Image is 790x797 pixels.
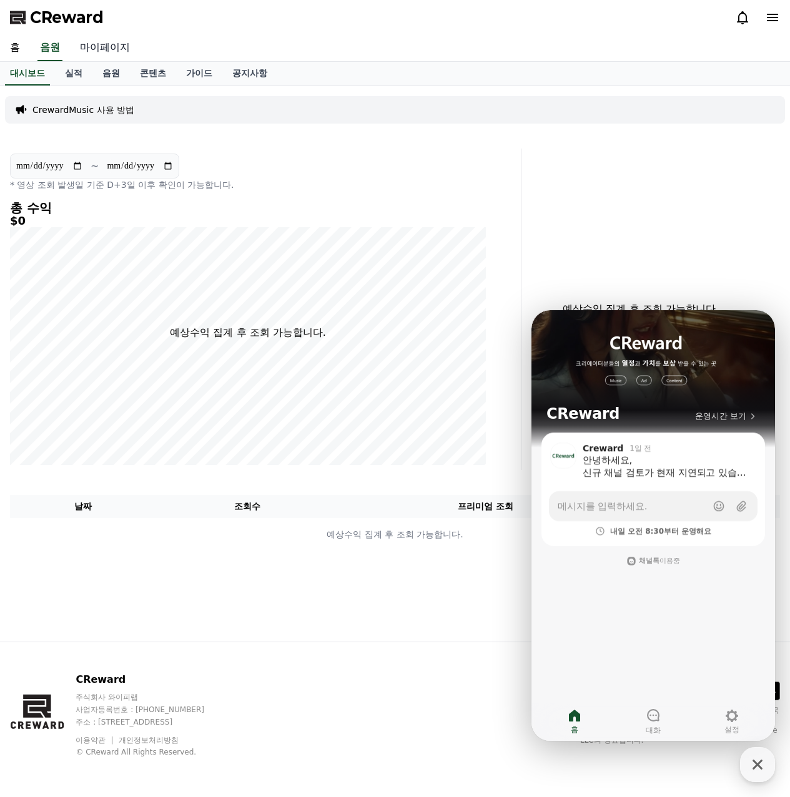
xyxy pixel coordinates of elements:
th: 날짜 [10,495,157,518]
a: 음원 [92,62,130,86]
a: 공지사항 [222,62,277,86]
p: 예상수익 집계 후 조회 가능합니다. [531,301,750,316]
a: 이용약관 [76,736,115,745]
p: 예상수익 집계 후 조회 가능합니다. [170,325,325,340]
p: * 영상 조회 발생일 기준 D+3일 이후 확인이 가능합니다. [10,178,486,191]
a: 마이페이지 [70,35,140,61]
a: CrewardMusic 사용 방법 [32,104,134,116]
span: CReward [30,7,104,27]
a: CReward [10,7,104,27]
p: ~ [91,159,99,174]
iframe: Channel chat [531,310,775,741]
a: 콘텐츠 [130,62,176,86]
h4: 총 수익 [10,201,486,215]
a: 음원 [37,35,62,61]
a: 가이드 [176,62,222,86]
p: CReward [76,672,228,687]
h5: $0 [10,215,486,227]
a: 개인정보처리방침 [119,736,179,745]
p: 예상수익 집계 후 조회 가능합니다. [11,528,779,541]
p: 사업자등록번호 : [PHONE_NUMBER] [76,705,228,715]
p: 주소 : [STREET_ADDRESS] [76,717,228,727]
a: 실적 [55,62,92,86]
p: 주식회사 와이피랩 [76,692,228,702]
th: 프리미엄 조회 [338,495,633,518]
p: © CReward All Rights Reserved. [76,747,228,757]
a: 대시보드 [5,62,50,86]
th: 조회수 [157,495,338,518]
